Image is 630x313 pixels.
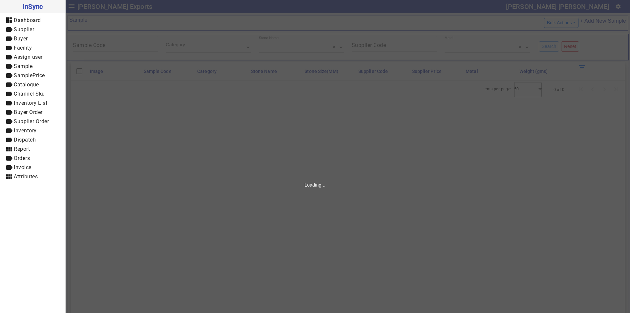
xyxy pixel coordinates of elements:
mat-icon: label [5,164,13,171]
mat-icon: label [5,72,13,79]
span: InSync [5,1,60,12]
span: Facility [14,45,32,51]
mat-icon: view_module [5,173,13,181]
mat-icon: label [5,53,13,61]
mat-icon: label [5,90,13,98]
span: Buyer [14,35,28,42]
mat-icon: label [5,118,13,125]
span: Sample [14,63,32,69]
span: Channel Sku [14,91,45,97]
span: Catalogue [14,81,39,88]
mat-icon: label [5,62,13,70]
mat-icon: label [5,81,13,89]
mat-icon: label [5,44,13,52]
span: Supplier Order [14,118,49,124]
span: Dispatch [14,137,36,143]
span: Report [14,146,30,152]
mat-icon: label [5,26,13,34]
span: Invoice [14,164,31,170]
mat-icon: label [5,99,13,107]
span: Inventory List [14,100,47,106]
mat-icon: dashboard [5,16,13,24]
span: Assign user [14,54,43,60]
span: Orders [14,155,30,161]
span: Dashboard [14,17,41,23]
mat-icon: label [5,127,13,135]
span: Attributes [14,173,38,180]
span: Buyer Order [14,109,43,115]
mat-icon: label [5,108,13,116]
span: SamplePrice [14,72,45,78]
mat-icon: view_module [5,145,13,153]
span: Supplier [14,26,34,33]
span: Inventory [14,127,37,134]
mat-icon: label [5,35,13,43]
mat-icon: label [5,154,13,162]
p: Loading... [304,182,325,188]
mat-icon: label [5,136,13,144]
